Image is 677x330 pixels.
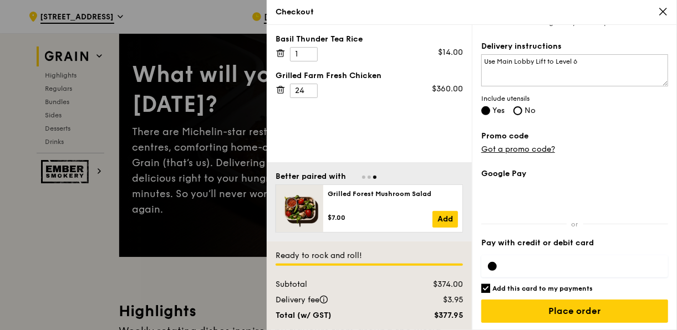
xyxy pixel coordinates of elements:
label: Pay with credit or debit card [481,238,668,249]
span: Go to slide 1 [362,176,365,179]
a: Got a promo code? [481,145,555,154]
div: $377.95 [403,310,470,321]
div: $374.00 [403,279,470,290]
div: $14.00 [438,47,463,58]
div: Basil Thunder Tea Rice [276,34,463,45]
label: Delivery instructions [481,41,668,52]
a: Add [432,211,458,228]
span: No [525,106,536,115]
div: Checkout [276,7,668,18]
input: No [513,106,522,115]
div: Delivery fee [269,295,403,306]
iframe: Secure card payment input frame [506,262,661,271]
span: Go to slide 3 [373,176,376,179]
span: Include utensils [481,94,668,103]
div: Better paired with [276,171,346,182]
div: Total (w/ GST) [269,310,403,321]
div: Subtotal [269,279,403,290]
label: Google Pay [481,168,668,179]
span: Go to slide 2 [368,176,371,179]
input: Place order [481,300,668,323]
div: Grilled Farm Fresh Chicken [276,70,463,81]
h6: Add this card to my payments [492,284,593,293]
span: Yes [492,106,505,115]
input: Add this card to my payments [481,284,490,293]
div: $3.95 [403,295,470,306]
input: Yes [481,106,490,115]
label: Promo code [481,131,668,142]
iframe: Secure payment button frame [481,186,668,210]
div: Ready to rock and roll! [276,250,463,261]
div: $360.00 [432,84,463,95]
div: $7.00 [328,213,432,222]
div: Grilled Forest Mushroom Salad [328,189,458,198]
